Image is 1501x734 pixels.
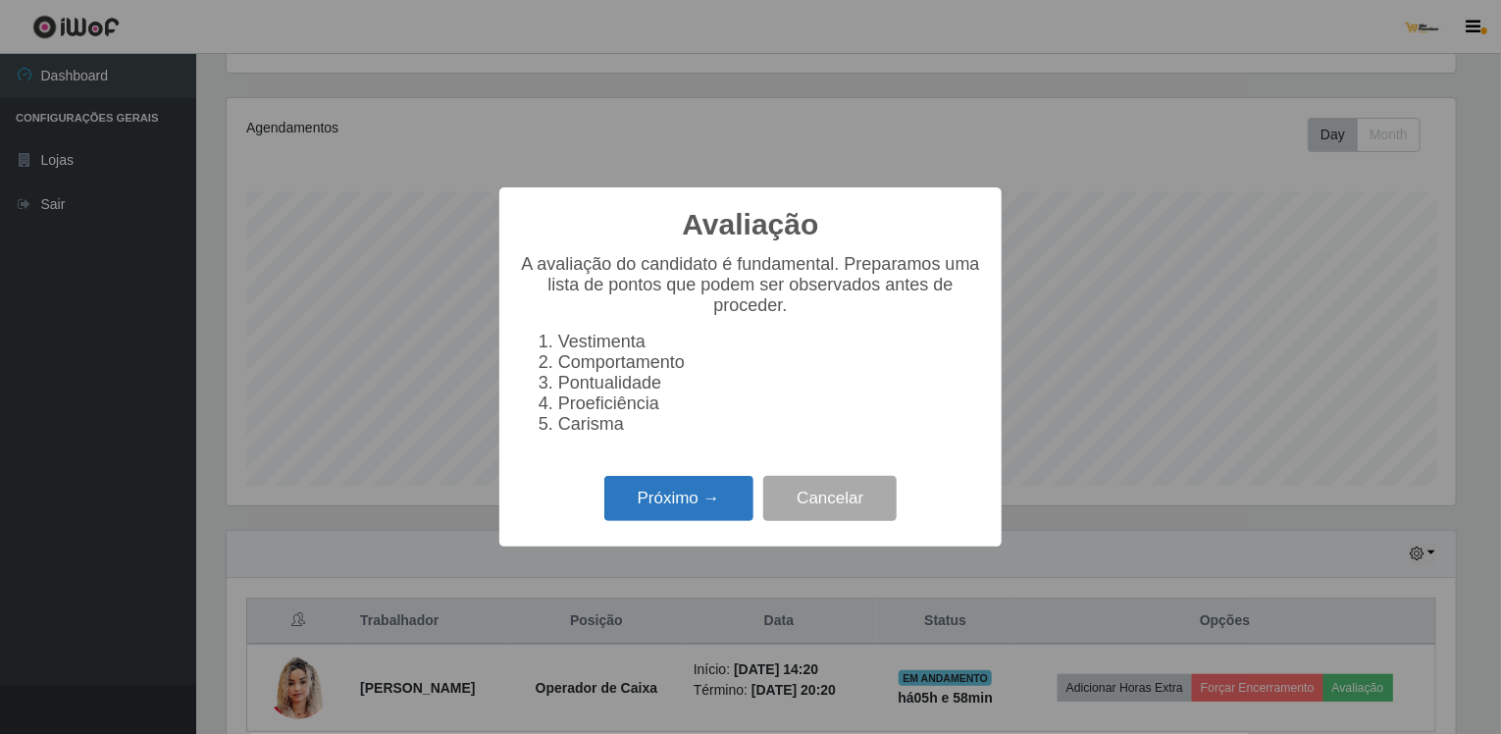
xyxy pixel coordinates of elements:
li: Comportamento [558,352,982,373]
li: Proeficiência [558,393,982,414]
li: Carisma [558,414,982,435]
button: Próximo → [604,476,753,522]
li: Pontualidade [558,373,982,393]
p: A avaliação do candidato é fundamental. Preparamos uma lista de pontos que podem ser observados a... [519,254,982,316]
button: Cancelar [763,476,897,522]
li: Vestimenta [558,332,982,352]
h2: Avaliação [683,207,819,242]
